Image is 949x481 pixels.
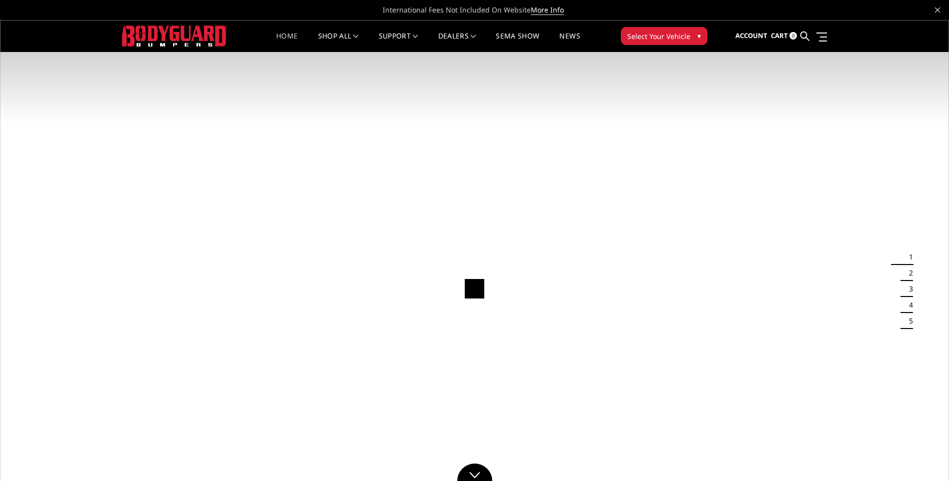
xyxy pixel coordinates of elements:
[771,22,797,49] a: Cart 0
[122,25,227,46] img: BODYGUARD BUMPERS
[735,22,767,49] a: Account
[903,281,913,297] button: 3 of 5
[697,30,701,41] span: ▾
[457,463,492,481] a: Click to Down
[531,5,564,15] a: More Info
[276,32,298,52] a: Home
[903,297,913,313] button: 4 of 5
[621,27,707,45] button: Select Your Vehicle
[318,32,359,52] a: shop all
[379,32,418,52] a: Support
[559,32,580,52] a: News
[903,249,913,265] button: 1 of 5
[771,31,788,40] span: Cart
[789,32,797,39] span: 0
[438,32,476,52] a: Dealers
[903,265,913,281] button: 2 of 5
[627,31,690,41] span: Select Your Vehicle
[496,32,539,52] a: SEMA Show
[903,313,913,329] button: 5 of 5
[735,31,767,40] span: Account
